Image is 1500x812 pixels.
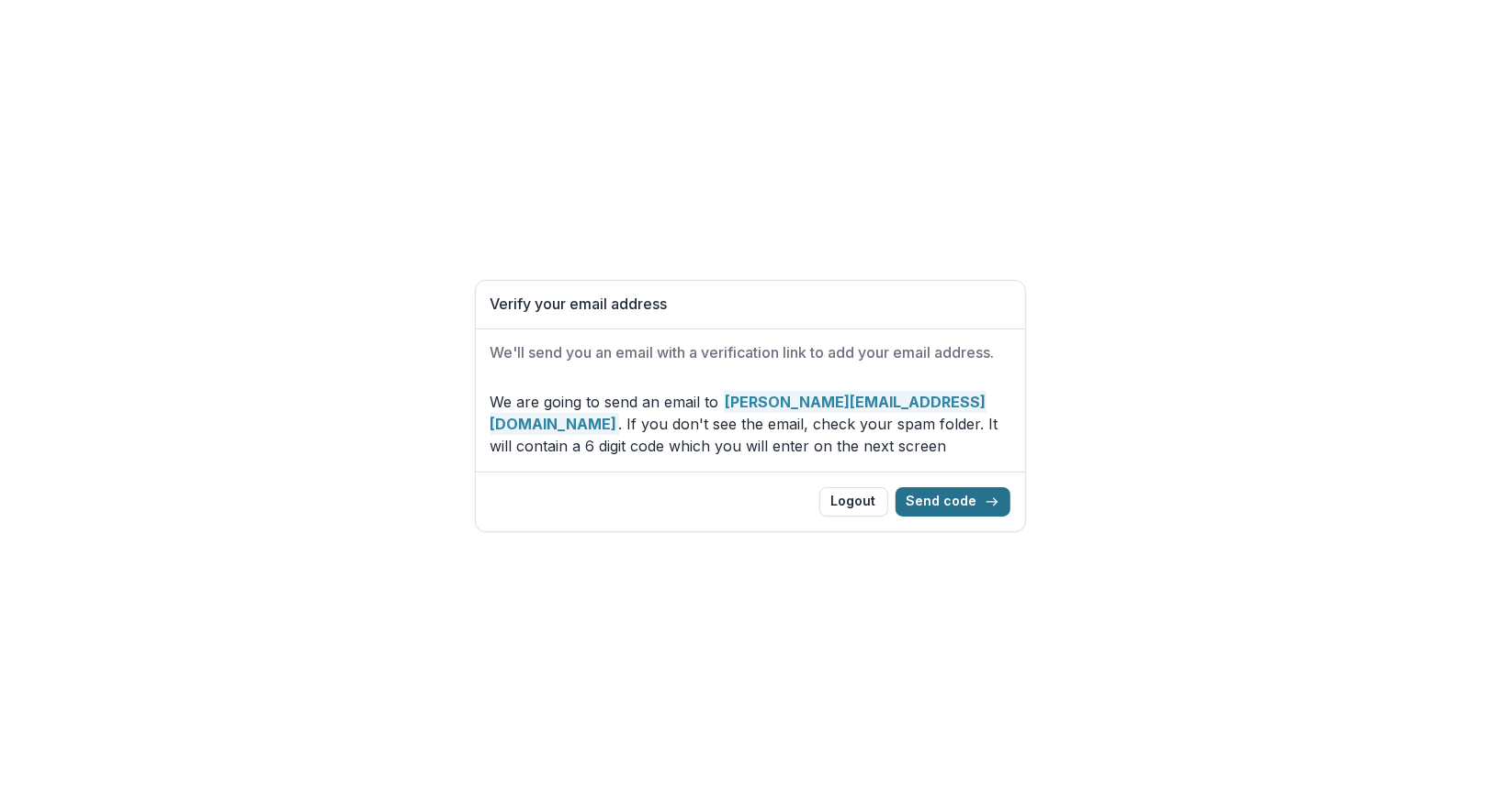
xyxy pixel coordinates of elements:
h2: We'll send you an email with a verification link to add your email address. [491,344,1010,362]
button: Logout [819,487,888,517]
strong: [PERSON_NAME][EMAIL_ADDRESS][DOMAIN_NAME] [491,391,987,435]
p: We are going to send an email to . If you don't see the email, check your spam folder. It will co... [491,391,1010,457]
h1: Verify your email address [491,295,1010,313]
button: Send code [896,487,1010,517]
